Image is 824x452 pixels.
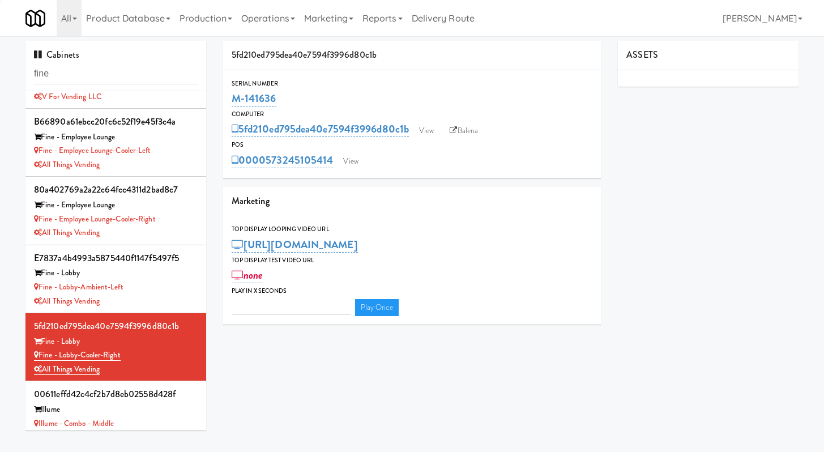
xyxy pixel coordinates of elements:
[232,139,593,151] div: POS
[626,48,658,61] span: ASSETS
[34,91,101,102] a: V for Vending LLC
[232,91,276,106] a: M-141636
[232,267,263,283] a: none
[34,227,100,238] a: All Things Vending
[232,152,334,168] a: 0000573245105414
[34,364,100,375] a: All Things Vending
[444,122,484,139] a: Balena
[232,224,593,235] div: Top Display Looping Video Url
[34,130,198,144] div: Fine - Employee Lounge
[25,381,206,449] li: 00611effd42c4cf2b7d8eb02558d428fIllume Illume - Combo - MiddlePennys DC
[34,159,100,170] a: All Things Vending
[34,335,198,349] div: Fine - Lobby
[223,41,601,70] div: 5fd210ed795dea40e7594f3996d80c1b
[34,145,151,156] a: Fine - Employee Lounge-Cooler-Left
[25,8,45,28] img: Micromart
[34,214,156,224] a: Fine - Employee Lounge-Cooler-Right
[232,285,593,297] div: Play in X seconds
[34,48,79,61] span: Cabinets
[34,113,198,130] div: b66890a61ebcc20fc6c52f19e45f3c4a
[34,386,198,403] div: 00611effd42c4cf2b7d8eb02558d428f
[34,266,198,280] div: Fine - Lobby
[34,282,123,292] a: Fine - Lobby-Ambient-Left
[232,109,593,120] div: Computer
[34,63,198,84] input: Search cabinets
[34,349,121,361] a: Fine - Lobby-Cooler-Right
[413,122,439,139] a: View
[34,250,198,267] div: e7837a4b4993a5875440f1147f5497f5
[34,403,198,417] div: Illume
[338,153,364,170] a: View
[25,177,206,245] li: 80a402769a2a22c64fcc4311d2bad8c7Fine - Employee Lounge Fine - Employee Lounge-Cooler-RightAll Thi...
[232,78,593,89] div: Serial Number
[25,109,206,177] li: b66890a61ebcc20fc6c52f19e45f3c4aFine - Employee Lounge Fine - Employee Lounge-Cooler-LeftAll Thin...
[34,198,198,212] div: Fine - Employee Lounge
[34,296,100,306] a: All Things Vending
[34,181,198,198] div: 80a402769a2a22c64fcc4311d2bad8c7
[232,255,593,266] div: Top Display Test Video Url
[25,245,206,313] li: e7837a4b4993a5875440f1147f5497f5Fine - Lobby Fine - Lobby-Ambient-LeftAll Things Vending
[232,121,409,137] a: 5fd210ed795dea40e7594f3996d80c1b
[25,313,206,381] li: 5fd210ed795dea40e7594f3996d80c1bFine - Lobby Fine - Lobby-Cooler-RightAll Things Vending
[355,299,399,316] a: Play Once
[232,194,270,207] span: Marketing
[34,318,198,335] div: 5fd210ed795dea40e7594f3996d80c1b
[34,418,114,429] a: Illume - Combo - Middle
[232,237,358,253] a: [URL][DOMAIN_NAME]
